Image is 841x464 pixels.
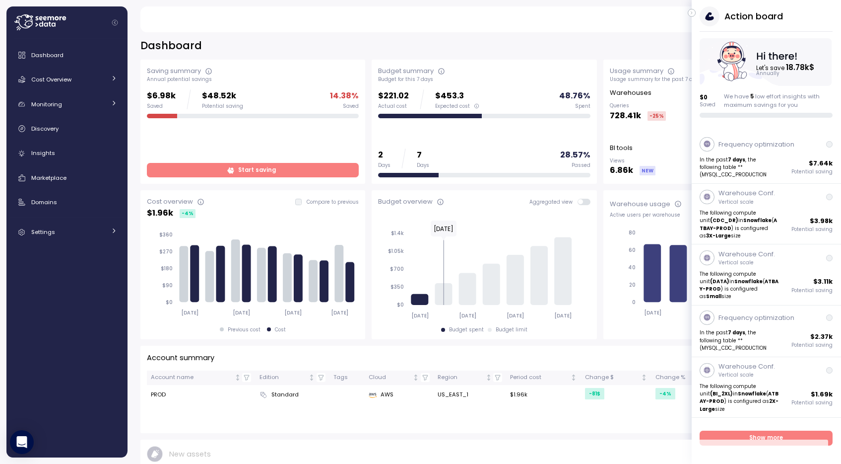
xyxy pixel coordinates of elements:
[810,216,833,226] p: $ 3.98k
[31,149,55,157] span: Insights
[275,326,286,333] div: Cost
[10,119,124,139] a: Discovery
[757,71,780,77] text: Annually
[655,388,675,399] div: -4 %
[412,374,419,381] div: Not sorted
[700,431,833,445] a: Show more
[31,51,64,59] span: Dashboard
[31,125,59,133] span: Discovery
[31,198,57,206] span: Domains
[434,385,507,405] td: US_EAST_1
[438,373,484,382] div: Region
[700,390,779,404] strong: ATBAY-PROD
[632,299,636,306] tspan: 0
[378,76,590,83] div: Budget for this 7 days
[814,277,833,287] p: $ 3.11k
[147,352,214,364] p: Account summary
[10,144,124,163] a: Insights
[728,329,746,336] strong: 7 days
[255,371,329,385] th: EditionNot sorted
[700,93,716,101] p: $ 0
[718,259,775,266] p: Vertical scale
[585,388,604,399] div: -81 $
[718,140,794,150] p: Frequency optimization
[271,390,299,399] span: Standard
[31,174,66,182] span: Marketplace
[369,373,411,382] div: Cloud
[610,212,822,219] div: Active users per warehouse
[10,222,124,242] a: Settings
[559,89,590,103] p: 48.76 %
[610,66,663,76] div: Usage summary
[435,89,479,103] p: $453.3
[707,232,731,239] strong: 3X-Large
[711,390,733,397] strong: (BI_2XL)
[724,92,833,109] div: We have low effort insights with maximum savings for you
[718,313,794,323] p: Frequency optimization
[378,66,434,76] div: Budget summary
[692,132,841,183] a: Frequency optimizationIn the past7 days, the following table **(MYSQL_CDC_PRODUCTION$7.64kPotenti...
[147,66,201,76] div: Saving summary
[811,389,833,399] p: $ 1.69k
[640,166,655,175] div: NEW
[140,39,202,53] h2: Dashboard
[496,326,527,333] div: Budget limit
[390,284,404,290] tspan: $350
[378,103,409,110] div: Actual cost
[147,89,176,103] p: $6.98k
[434,371,507,385] th: RegionNot sorted
[700,383,780,412] p: The following compute unit in ( ) is configured as size
[31,76,71,83] span: Cost Overview
[572,162,590,169] div: Passed
[378,89,409,103] p: $221.02
[378,197,433,207] div: Budget overview
[159,248,173,255] tspan: $270
[365,371,434,385] th: CloudNot sorted
[31,228,55,236] span: Settings
[331,309,349,316] tspan: [DATE]
[792,168,833,175] p: Potential saving
[147,163,359,177] a: Start saving
[180,209,195,218] div: -4 %
[718,188,775,198] p: Warehouse Conf.
[610,102,666,109] p: Queries
[610,199,670,209] div: Warehouse usage
[506,371,581,385] th: Period costNot sorted
[147,76,359,83] div: Annual potential savings
[435,103,470,110] span: Expected cost
[692,357,841,418] a: Warehouse Conf.Vertical scaleThe following compute unit(BI_2XL)inSnowflake(ATBAY-PROD) is configu...
[792,287,833,294] p: Potential saving
[610,88,651,98] p: Warehouses
[809,158,833,168] p: $ 7.64k
[718,362,775,372] p: Warehouse Conf.
[700,329,780,351] p: In the past , the following table **(MYSQL_CDC_PRODUCTION
[510,373,568,382] div: Period cost
[744,217,772,224] strong: Snowflake
[506,385,581,405] td: $1.96k
[10,70,124,89] a: Cost Overview
[711,217,739,224] strong: (CDC_DR)
[390,266,404,272] tspan: $700
[555,312,572,319] tspan: [DATE]
[10,168,124,188] a: Marketplace
[629,282,636,288] tspan: 20
[259,373,307,382] div: Edition
[378,162,390,169] div: Days
[307,199,359,206] p: Compare to previous
[629,247,636,253] tspan: 60
[581,371,651,385] th: Change $Not sorted
[147,371,256,385] th: Account nameNot sorted
[560,149,590,162] p: 28.57 %
[692,184,841,245] a: Warehouse Conf.Vertical scaleThe following compute unit(CDC_DR)inSnowflake(ATBAY-PROD) is configu...
[787,62,815,73] tspan: 18.78k $
[285,309,302,316] tspan: [DATE]
[700,278,779,292] strong: ATBAY-PROD
[31,100,62,108] span: Monitoring
[750,92,754,100] span: 5
[792,342,833,349] p: Potential saving
[162,282,173,289] tspan: $90
[397,302,404,308] tspan: $0
[707,293,722,300] strong: Small
[151,373,233,382] div: Account name
[610,164,633,177] p: 6.86k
